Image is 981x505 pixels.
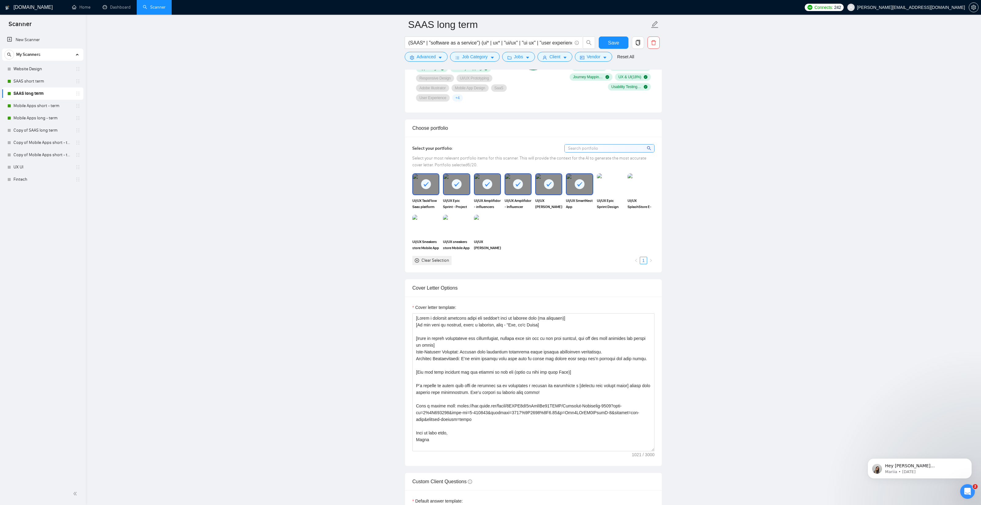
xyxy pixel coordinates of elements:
[456,95,460,100] span: + 4
[408,39,572,47] input: Search Freelance Jobs...
[75,128,80,133] span: holder
[422,257,449,264] div: Clear Selection
[455,86,485,91] span: Mobile App Design
[412,498,463,504] label: Default answer template:
[2,48,83,186] li: My Scanners
[2,34,83,46] li: New Scanner
[632,257,640,264] li: Previous Page
[815,4,833,11] span: Connects:
[647,257,655,264] li: Next Page
[543,55,547,60] span: user
[13,173,72,186] a: Fintech
[410,55,414,60] span: setting
[417,53,436,60] span: Advanced
[474,198,501,210] span: UI/UX Amplifidor - influencers Marketplace SAAS App
[419,76,451,81] span: Responsive Design
[75,152,80,157] span: holder
[632,37,644,49] button: copy
[412,146,453,151] span: Select your portfolio:
[75,165,80,170] span: holder
[583,37,595,49] button: search
[75,116,80,121] span: holder
[505,198,532,210] span: UI/UX Amplifidor - Influencer Marketing SAAS App
[649,259,653,262] span: right
[807,5,812,10] img: upwork-logo.png
[549,53,560,60] span: Client
[443,198,470,210] span: UI/UX Epic Sprint - Project Management SAAS App
[13,137,72,149] a: Copy of Mobile Apps short - term
[16,48,40,61] span: My Scanners
[632,257,640,264] button: left
[5,3,10,13] img: logo
[611,84,641,89] span: Usability Testing ( 18 %)
[415,258,419,263] span: close-circle
[580,55,584,60] span: idcard
[474,215,501,236] img: portfolio thumbnail image
[608,39,619,47] span: Save
[72,5,90,10] a: homeHome
[525,55,530,60] span: caret-down
[575,52,612,62] button: idcardVendorcaret-down
[13,100,72,112] a: Mobile Apps short - term
[412,239,439,251] span: UI/UX Sneakers store Mobile App
[565,145,654,152] input: Search portfolio
[412,304,456,311] label: Cover letter template:
[647,145,652,152] span: search
[628,198,655,210] span: UI/UX SplashStore E-Commerce Dashboard
[408,17,650,32] input: Scanner name...
[13,124,72,137] a: Copy of SAAS long term
[460,76,489,81] span: UI/UX Prototyping
[462,53,487,60] span: Job Category
[618,75,641,79] span: UX & UI ( 18 %)
[648,40,659,45] span: delete
[537,52,572,62] button: userClientcaret-down
[599,37,628,49] button: Save
[969,2,979,12] button: setting
[535,198,562,210] span: UI/UX [PERSON_NAME] App
[969,5,979,10] a: setting
[412,156,646,168] span: Select your most relevant portfolio items for this scanner. This will provide the context for the...
[75,67,80,71] span: holder
[73,491,79,497] span: double-left
[960,484,975,499] iframe: Intercom live chat
[834,4,841,11] span: 242
[651,21,659,29] span: edit
[507,55,512,60] span: folder
[858,445,981,488] iframe: Intercom notifications message
[514,53,523,60] span: Jobs
[405,52,448,62] button: settingAdvancedcaret-down
[443,239,470,251] span: UI/UX sneakers store Mobile App
[640,257,647,264] li: 1
[597,173,624,195] img: portfolio thumbnail image
[455,55,460,60] span: bars
[575,41,579,45] span: info-circle
[75,177,80,182] span: holder
[13,112,72,124] a: Mobile Apps long - term
[75,91,80,96] span: holder
[973,484,978,489] span: 2
[849,5,853,10] span: user
[419,95,446,100] span: User Experience
[4,50,14,60] button: search
[634,259,638,262] span: left
[412,479,472,484] span: Custom Client Questions
[75,103,80,108] span: holder
[7,34,78,46] a: New Scanner
[13,87,72,100] a: SAAS long term
[490,55,494,60] span: caret-down
[4,20,36,33] span: Scanner
[605,75,609,79] span: check-circle
[474,239,501,251] span: UI/UX [PERSON_NAME] [PERSON_NAME] personal website
[583,40,595,45] span: search
[632,40,644,45] span: copy
[647,257,655,264] button: right
[419,86,446,91] span: Adobe Illustrator
[494,86,503,91] span: SaaS
[647,37,660,49] button: delete
[13,161,72,173] a: UX UI
[412,215,439,236] img: portfolio thumbnail image
[103,5,131,10] a: dashboardDashboard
